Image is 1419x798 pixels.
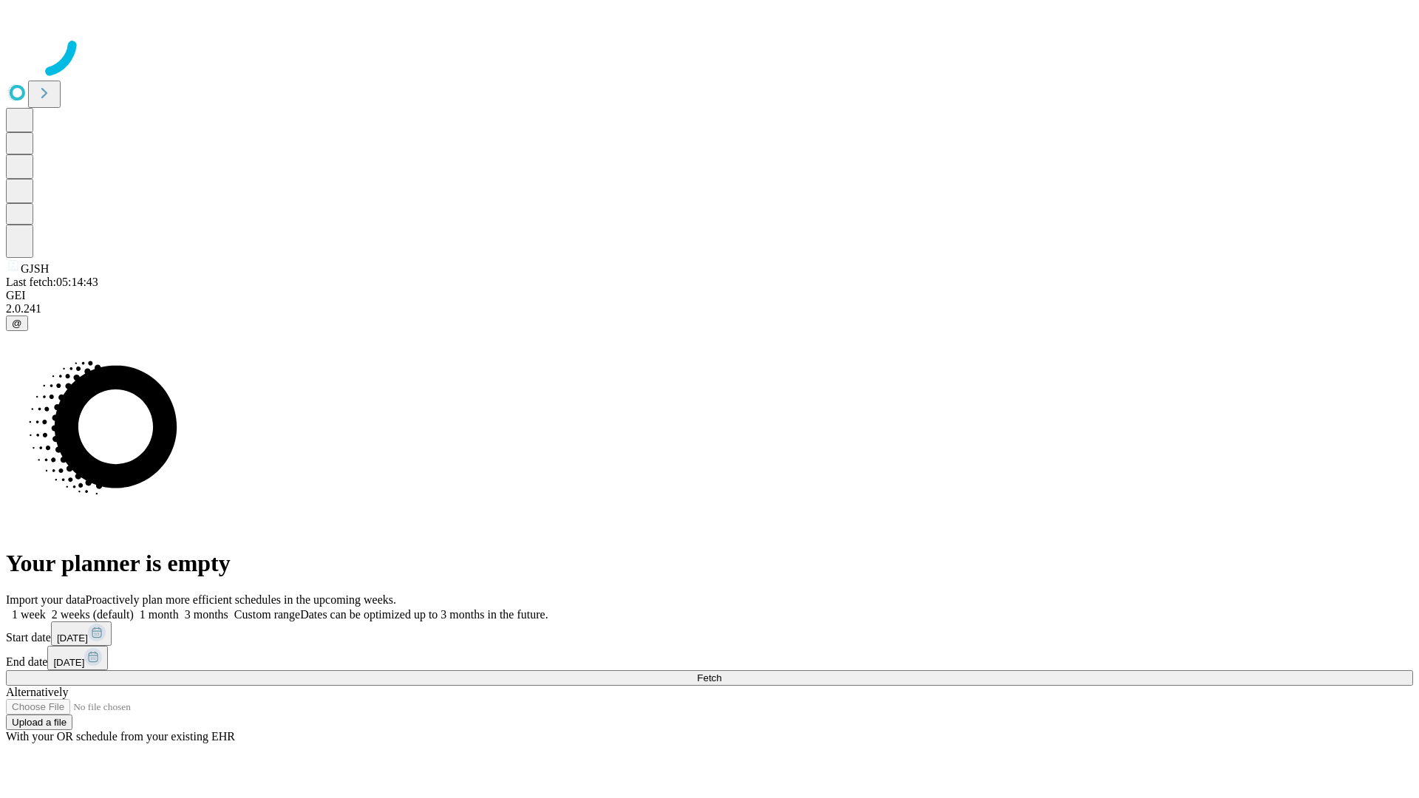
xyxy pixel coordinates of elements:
[6,686,68,698] span: Alternatively
[6,276,98,288] span: Last fetch: 05:14:43
[57,632,88,644] span: [DATE]
[697,672,721,683] span: Fetch
[6,302,1413,316] div: 2.0.241
[12,318,22,329] span: @
[6,593,86,606] span: Import your data
[51,621,112,646] button: [DATE]
[52,608,134,621] span: 2 weeks (default)
[234,608,300,621] span: Custom range
[53,657,84,668] span: [DATE]
[47,646,108,670] button: [DATE]
[6,316,28,331] button: @
[185,608,228,621] span: 3 months
[140,608,179,621] span: 1 month
[6,670,1413,686] button: Fetch
[6,289,1413,302] div: GEI
[86,593,396,606] span: Proactively plan more efficient schedules in the upcoming weeks.
[6,550,1413,577] h1: Your planner is empty
[6,621,1413,646] div: Start date
[6,715,72,730] button: Upload a file
[21,262,49,275] span: GJSH
[12,608,46,621] span: 1 week
[6,646,1413,670] div: End date
[300,608,548,621] span: Dates can be optimized up to 3 months in the future.
[6,730,235,743] span: With your OR schedule from your existing EHR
